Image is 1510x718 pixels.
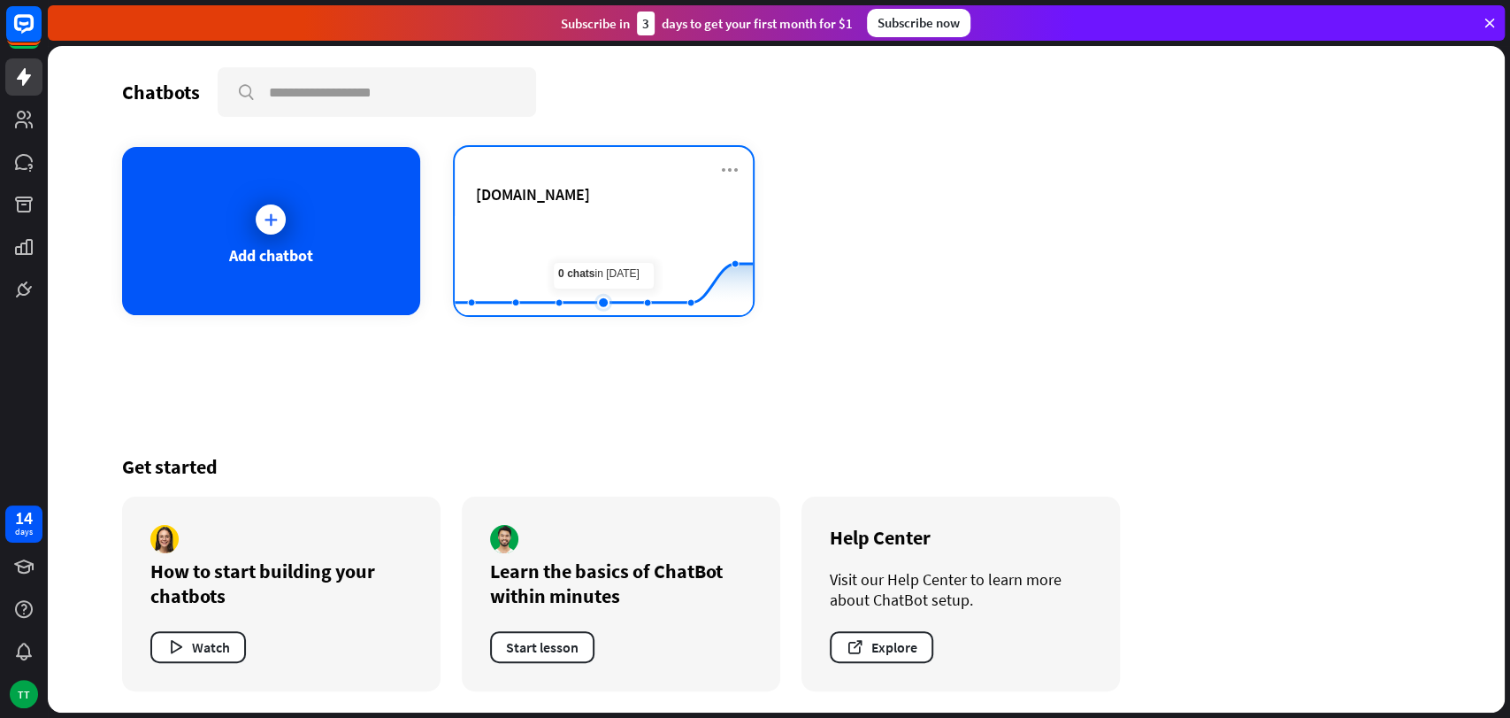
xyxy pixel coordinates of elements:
[150,559,412,608] div: How to start building your chatbots
[830,631,933,663] button: Explore
[15,526,33,538] div: days
[122,454,1431,479] div: Get started
[830,525,1092,550] div: Help Center
[476,184,590,205] span: adventuregate.activitar.com
[150,631,246,663] button: Watch
[490,525,518,553] img: author
[15,510,33,526] div: 14
[14,7,67,60] button: Open LiveChat chat widget
[229,245,313,266] div: Add chatbot
[150,525,179,553] img: author
[637,12,655,35] div: 3
[490,631,594,663] button: Start lesson
[122,80,200,104] div: Chatbots
[5,506,42,543] a: 14 days
[830,569,1092,610] div: Visit our Help Center to learn more about ChatBot setup.
[10,680,38,708] div: TT
[561,12,853,35] div: Subscribe in days to get your first month for $1
[867,9,970,37] div: Subscribe now
[490,559,752,608] div: Learn the basics of ChatBot within minutes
